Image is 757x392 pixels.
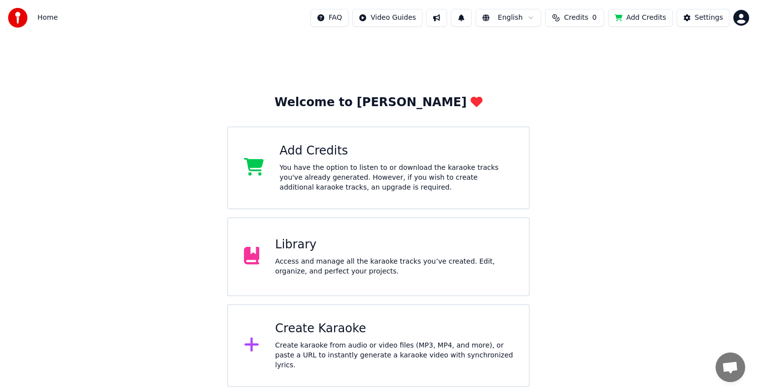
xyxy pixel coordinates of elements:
[695,13,723,23] div: Settings
[564,13,588,23] span: Credits
[275,257,513,276] div: Access and manage all the karaoke tracks you’ve created. Edit, organize, and perfect your projects.
[545,9,604,27] button: Credits0
[716,353,745,382] div: Open chat
[352,9,422,27] button: Video Guides
[275,341,513,370] div: Create karaoke from audio or video files (MP3, MP4, and more), or paste a URL to instantly genera...
[310,9,348,27] button: FAQ
[677,9,729,27] button: Settings
[279,143,513,159] div: Add Credits
[275,95,482,111] div: Welcome to [PERSON_NAME]
[275,321,513,337] div: Create Karaoke
[8,8,28,28] img: youka
[279,163,513,193] div: You have the option to listen to or download the karaoke tracks you've already generated. However...
[592,13,597,23] span: 0
[37,13,58,23] span: Home
[275,237,513,253] div: Library
[37,13,58,23] nav: breadcrumb
[608,9,673,27] button: Add Credits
